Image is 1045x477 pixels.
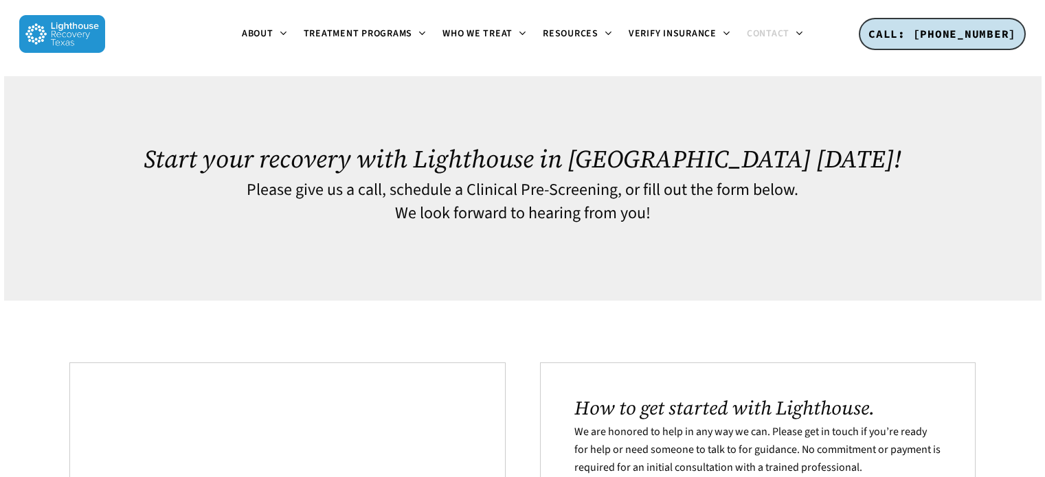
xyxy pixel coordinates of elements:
[859,18,1026,51] a: CALL: [PHONE_NUMBER]
[543,27,598,40] span: Resources
[868,27,1016,40] span: CALL: [PHONE_NUMBER]
[535,29,620,40] a: Resources
[629,27,717,40] span: Verify Insurance
[69,145,976,173] h1: Start your recovery with Lighthouse in [GEOGRAPHIC_DATA] [DATE]!
[442,27,513,40] span: Who We Treat
[434,29,535,40] a: Who We Treat
[574,424,941,474] span: We are honored to help in any way we can. Please get in touch if you’re ready for help or need so...
[304,27,413,40] span: Treatment Programs
[242,27,273,40] span: About
[620,29,739,40] a: Verify Insurance
[69,205,976,222] h4: We look forward to hearing from you!
[69,181,976,199] h4: Please give us a call, schedule a Clinical Pre-Screening, or fill out the form below.
[739,29,811,40] a: Contact
[234,29,295,40] a: About
[574,397,941,419] h2: How to get started with Lighthouse.
[747,27,789,40] span: Contact
[295,29,435,40] a: Treatment Programs
[19,15,105,53] img: Lighthouse Recovery Texas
